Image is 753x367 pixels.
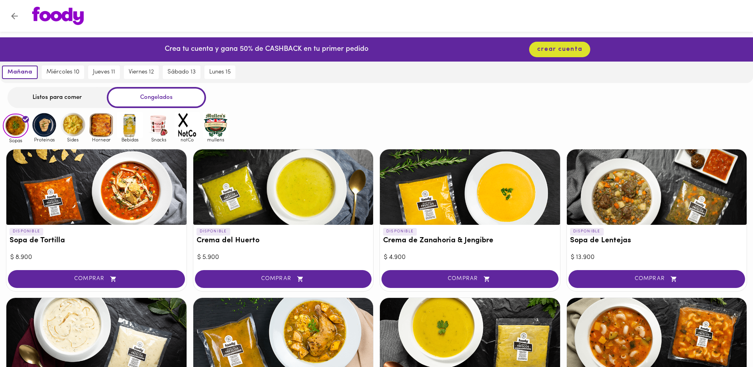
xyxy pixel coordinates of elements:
button: crear cuenta [529,42,590,57]
div: Crema de Zanahoria & Jengibre [380,149,560,225]
span: Bebidas [117,137,143,142]
p: DISPONIBLE [383,228,417,235]
span: COMPRAR [578,276,736,282]
p: DISPONIBLE [196,228,230,235]
span: COMPRAR [205,276,362,282]
img: Sides [60,112,86,138]
div: Sopa de Lentejas [567,149,747,225]
button: mañana [2,66,38,79]
span: lunes 15 [209,69,231,76]
iframe: Messagebird Livechat Widget [707,321,745,359]
span: COMPRAR [18,276,175,282]
span: Sopas [3,138,29,143]
h3: Sopa de Tortilla [10,237,183,245]
img: Snacks [146,112,171,138]
div: Sopa de Tortilla [6,149,187,225]
span: Snacks [146,137,171,142]
img: Hornear [89,112,114,138]
div: Congelados [107,87,206,108]
h3: Sopa de Lentejas [570,237,744,245]
span: Sides [60,137,86,142]
button: COMPRAR [195,270,372,288]
span: miércoles 10 [46,69,79,76]
div: $ 4.900 [384,253,556,262]
div: $ 8.900 [10,253,183,262]
div: $ 13.900 [571,253,743,262]
button: Volver [5,6,24,26]
button: COMPRAR [8,270,185,288]
button: jueves 11 [88,66,120,79]
p: DISPONIBLE [10,228,43,235]
button: COMPRAR [381,270,558,288]
span: crear cuenta [537,46,582,53]
button: miércoles 10 [42,66,84,79]
div: Listos para comer [8,87,107,108]
button: sábado 13 [163,66,200,79]
span: mañana [8,69,32,76]
button: COMPRAR [568,270,745,288]
img: Sopas [3,114,29,138]
h3: Crema del Huerto [196,237,370,245]
p: Crea tu cuenta y gana 50% de CASHBACK en tu primer pedido [165,44,368,55]
h3: Crema de Zanahoria & Jengibre [383,237,557,245]
span: Hornear [89,137,114,142]
div: $ 5.900 [197,253,370,262]
span: COMPRAR [391,276,549,282]
span: Proteinas [31,137,57,142]
span: jueves 11 [93,69,115,76]
img: notCo [174,112,200,138]
img: mullens [203,112,229,138]
img: Bebidas [117,112,143,138]
button: viernes 12 [124,66,159,79]
img: Proteinas [31,112,57,138]
span: viernes 12 [129,69,154,76]
p: DISPONIBLE [570,228,604,235]
span: sábado 13 [168,69,196,76]
span: mullens [203,137,229,142]
button: lunes 15 [204,66,235,79]
span: notCo [174,137,200,142]
div: Crema del Huerto [193,149,374,225]
img: logo.png [32,7,84,25]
